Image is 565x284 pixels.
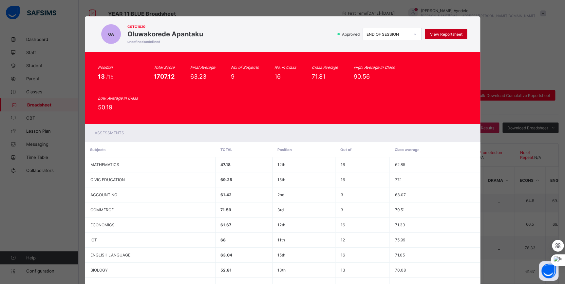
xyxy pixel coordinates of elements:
span: 68 [220,237,226,242]
span: 13 [98,73,106,80]
span: OA [108,32,114,37]
span: 47.18 [220,162,231,167]
span: Approved [341,32,361,37]
span: undefined undefined [127,40,203,44]
span: ENGLISH LANGUAGE [90,253,130,257]
i: Low. Average in Class [98,96,138,101]
span: 16 [340,253,345,257]
span: CSTC1020 [127,25,203,28]
span: Subjects [90,147,105,152]
i: High. Average in Class [354,65,395,70]
span: 13th [277,268,286,273]
span: 50.19 [98,104,112,111]
span: 71.05 [395,253,405,257]
span: 3 [340,207,343,212]
span: 12 [340,237,345,242]
span: 75.99 [395,237,405,242]
span: ECONOMICS [90,222,115,227]
i: No. in Class [274,65,296,70]
span: Total [220,147,232,152]
span: Position [277,147,292,152]
span: MATHEMATICS [90,162,119,167]
span: 63.23 [190,73,206,80]
span: 1707.12 [154,73,175,80]
span: View Reportsheet [430,32,462,37]
span: 71.59 [220,207,231,212]
span: CIVIC EDUCATION [90,177,125,182]
span: 13 [340,268,345,273]
div: END OF SESSION [366,32,409,37]
i: Total Score [154,65,175,70]
i: Final Average [190,65,215,70]
i: No. of Subjects [231,65,259,70]
span: 3 [340,192,343,197]
span: 15th [277,253,285,257]
span: 16 [274,73,281,80]
span: 62.85 [395,162,405,167]
span: 2nd [277,192,284,197]
span: 12th [277,162,285,167]
span: 90.56 [354,73,370,80]
span: COMMERCE [90,207,114,212]
i: Position [98,65,113,70]
button: Open asap [539,261,558,281]
span: Assessments [95,130,124,135]
span: 79.51 [395,207,405,212]
span: 69.25 [220,177,232,182]
span: 9 [231,73,235,80]
span: 15th [277,177,285,182]
span: 70.08 [395,268,405,273]
span: 16 [340,177,345,182]
span: 71.81 [312,73,325,80]
span: 71.33 [395,222,405,227]
span: 11th [277,237,285,242]
span: 61.67 [220,222,231,227]
span: ICT [90,237,97,242]
span: Class average [395,147,420,152]
span: ACCOUNTING [90,192,117,197]
span: 77.1 [395,177,402,182]
span: /16 [106,73,114,80]
span: 63.07 [395,192,405,197]
span: Oluwakorede Apantaku [127,30,203,38]
span: 12th [277,222,285,227]
span: 61.42 [220,192,232,197]
span: 16 [340,162,345,167]
span: Out of [340,147,351,152]
i: Class Average [312,65,338,70]
span: 52.81 [220,268,232,273]
span: 63.04 [220,253,232,257]
span: 16 [340,222,345,227]
span: BIOLOGY [90,268,108,273]
span: 3rd [277,207,284,212]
